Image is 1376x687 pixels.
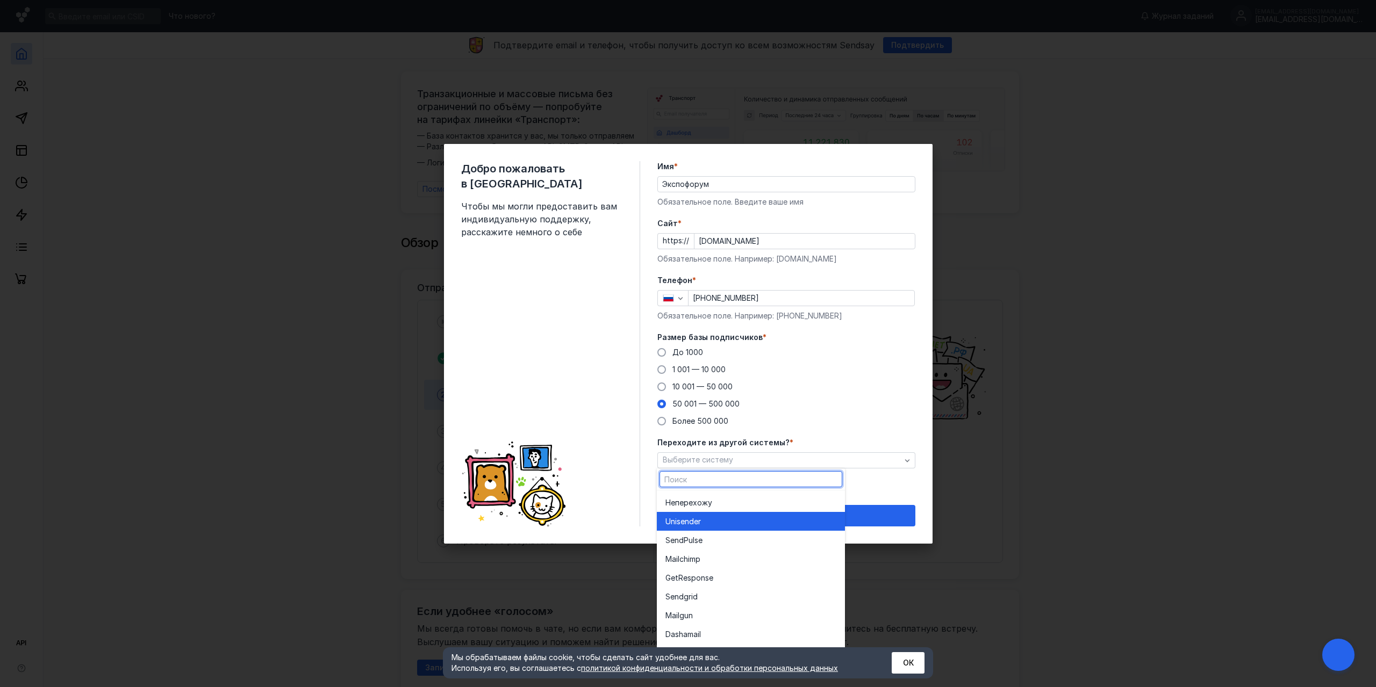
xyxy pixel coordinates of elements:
[665,610,679,621] span: Mail
[657,568,845,587] button: GetResponse
[461,161,622,191] span: Добро пожаловать в [GEOGRAPHIC_DATA]
[672,348,703,357] span: До 1000
[672,399,740,408] span: 50 001 — 500 000
[461,200,622,238] span: Чтобы мы могли предоставить вам индивидуальную поддержку, расскажите немного о себе
[657,587,845,606] button: Sendgrid
[657,437,790,448] span: Переходите из другой системы?
[663,455,733,464] span: Выберите систему
[698,535,703,546] span: e
[657,512,845,531] button: Unisender
[672,382,733,391] span: 10 001 — 50 000
[672,365,726,374] span: 1 001 — 10 000
[657,531,845,549] button: SendPulse
[657,493,845,512] button: Неперехожу
[698,516,701,527] span: r
[660,472,842,487] input: Поиск
[657,625,845,643] button: Dashamail
[665,629,699,640] span: Dashamai
[675,497,712,508] span: перехожу
[699,629,701,640] span: l
[657,254,915,264] div: Обязательное поле. Например: [DOMAIN_NAME]
[892,652,924,674] button: ОК
[657,643,845,662] button: Expertsender
[672,416,728,425] span: Более 500 000
[657,218,678,229] span: Cайт
[657,332,763,343] span: Размер базы подписчиков
[657,490,845,662] div: grid
[665,497,675,508] span: Не
[665,573,671,583] span: G
[665,516,698,527] span: Unisende
[451,652,865,674] div: Мы обрабатываем файлы cookie, чтобы сделать сайт удобнее для вас. Используя его, вы соглашаетесь c
[671,573,713,583] span: etResponse
[665,535,698,546] span: SendPuls
[665,591,691,602] span: Sendgr
[581,663,838,672] a: политикой конфиденциальности и обработки персональных данных
[657,452,915,468] button: Выберите систему
[657,197,915,207] div: Обязательное поле. Введите ваше имя
[657,161,674,172] span: Имя
[696,554,700,565] span: p
[691,591,698,602] span: id
[679,610,693,621] span: gun
[657,310,915,321] div: Обязательное поле. Например: [PHONE_NUMBER]
[657,606,845,625] button: Mailgun
[665,554,696,565] span: Mailchim
[657,275,692,286] span: Телефон
[657,549,845,568] button: Mailchimp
